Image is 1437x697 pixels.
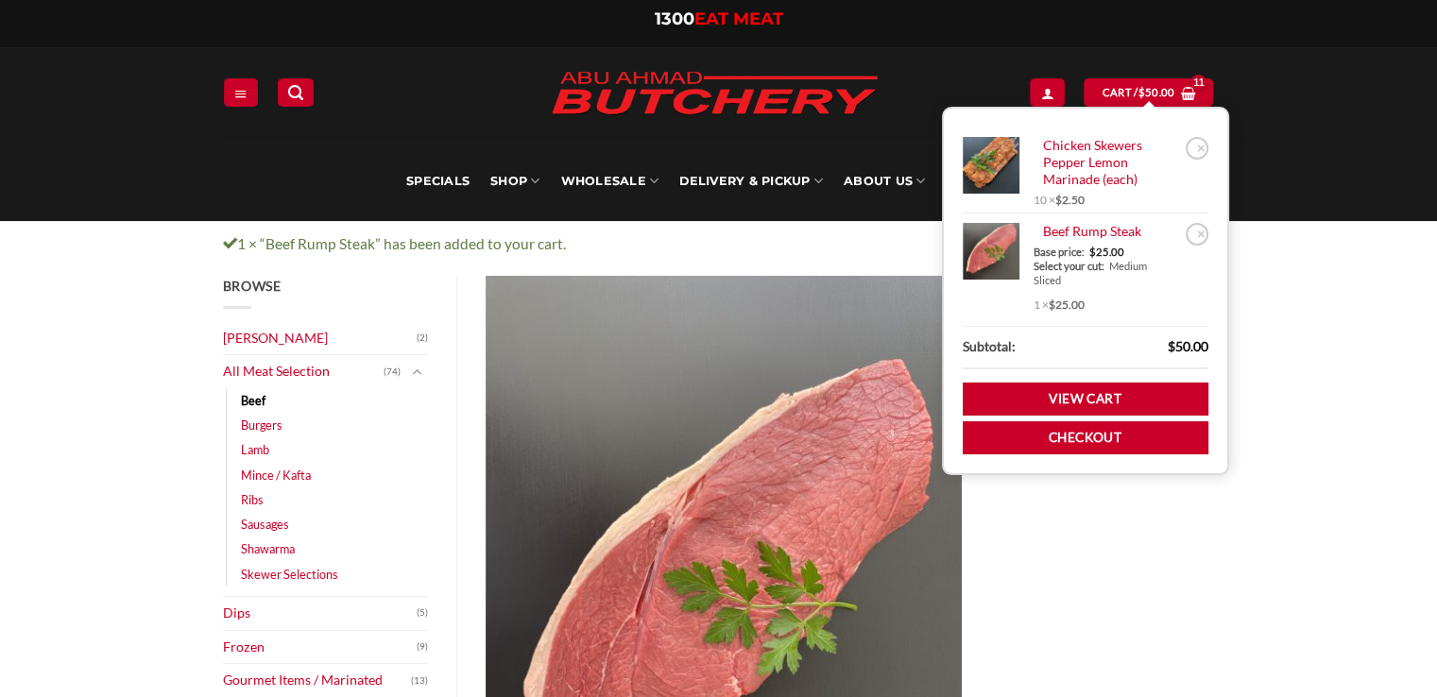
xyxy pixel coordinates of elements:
[1084,78,1213,106] a: View cart
[679,142,823,221] a: Delivery & Pickup
[224,78,258,106] a: Menu
[241,536,295,561] a: Shawarma
[223,278,282,294] span: Browse
[1034,246,1085,260] dt: Base price:
[844,142,925,221] a: About Us
[411,667,428,695] span: (13)
[417,599,428,627] span: (5)
[241,437,269,462] a: Lamb
[1168,338,1175,354] span: $
[535,59,894,130] img: Abu Ahmad Butchery
[1049,297,1055,312] span: $
[1138,84,1144,101] span: $
[1186,137,1208,160] a: Remove Chicken Skewers Pepper Lemon Marinade (each) from cart
[223,631,418,664] a: Frozen
[241,388,265,413] a: Beef
[1186,223,1208,246] a: Remove Beef Rump Steak from cart
[1034,223,1180,240] a: Beef Rump Steak
[1034,260,1175,288] div: Medium Sliced
[417,324,428,352] span: (2)
[241,463,311,487] a: Mince / Kafta
[384,358,401,386] span: (74)
[1102,84,1174,101] span: Cart /
[1055,193,1085,207] bdi: 2.50
[1049,297,1085,312] bdi: 25.00
[1089,246,1124,258] span: 25.00
[490,142,539,221] a: SHOP
[1089,246,1096,258] span: $
[223,355,385,388] a: All Meat Selection
[241,562,338,586] a: Skewer Selections
[1034,193,1085,208] span: 10 ×
[560,142,659,221] a: Wholesale
[1034,297,1085,313] span: 1 ×
[417,633,428,661] span: (9)
[278,78,314,106] a: Search
[963,382,1208,416] a: View cart
[1055,193,1062,207] span: $
[694,8,783,29] span: EAT MEAT
[655,8,694,29] span: 1300
[1138,86,1174,98] bdi: 50.00
[1034,137,1180,189] a: Chicken Skewers Pepper Lemon Marinade (each)
[1168,338,1208,354] bdi: 50.00
[241,512,289,536] a: Sausages
[963,336,1016,358] strong: Subtotal:
[223,597,418,630] a: Dips
[406,142,470,221] a: Specials
[223,664,412,697] a: Gourmet Items / Marinated
[655,8,783,29] a: 1300EAT MEAT
[223,322,418,355] a: [PERSON_NAME]
[1034,260,1104,274] dt: Select your cut:
[405,362,428,382] button: Toggle
[241,487,264,512] a: Ribs
[963,421,1208,454] a: Checkout
[209,232,1229,256] div: 1 × “Beef Rump Steak” has been added to your cart.
[1030,78,1064,106] a: Login
[241,413,282,437] a: Burgers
